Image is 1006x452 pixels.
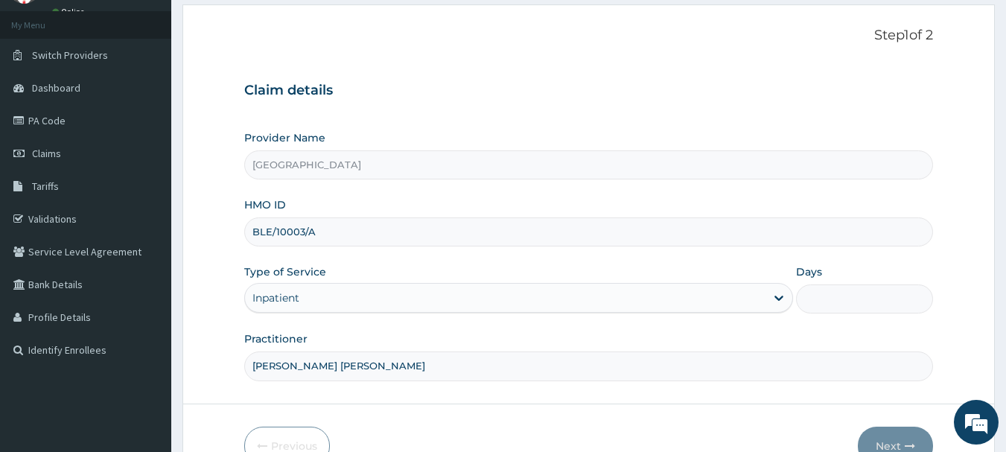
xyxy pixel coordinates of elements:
[32,179,59,193] span: Tariffs
[796,264,822,279] label: Days
[52,7,88,17] a: Online
[244,351,934,381] input: Enter Name
[32,147,61,160] span: Claims
[32,81,80,95] span: Dashboard
[244,130,325,145] label: Provider Name
[244,28,934,44] p: Step 1 of 2
[32,48,108,62] span: Switch Providers
[28,74,60,112] img: d_794563401_company_1708531726252_794563401
[244,7,280,43] div: Minimize live chat window
[244,264,326,279] label: Type of Service
[244,197,286,212] label: HMO ID
[86,133,206,283] span: We're online!
[244,217,934,246] input: Enter HMO ID
[244,83,934,99] h3: Claim details
[77,83,250,103] div: Chat with us now
[244,331,308,346] label: Practitioner
[252,290,299,305] div: Inpatient
[7,297,284,349] textarea: Type your message and hit 'Enter'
